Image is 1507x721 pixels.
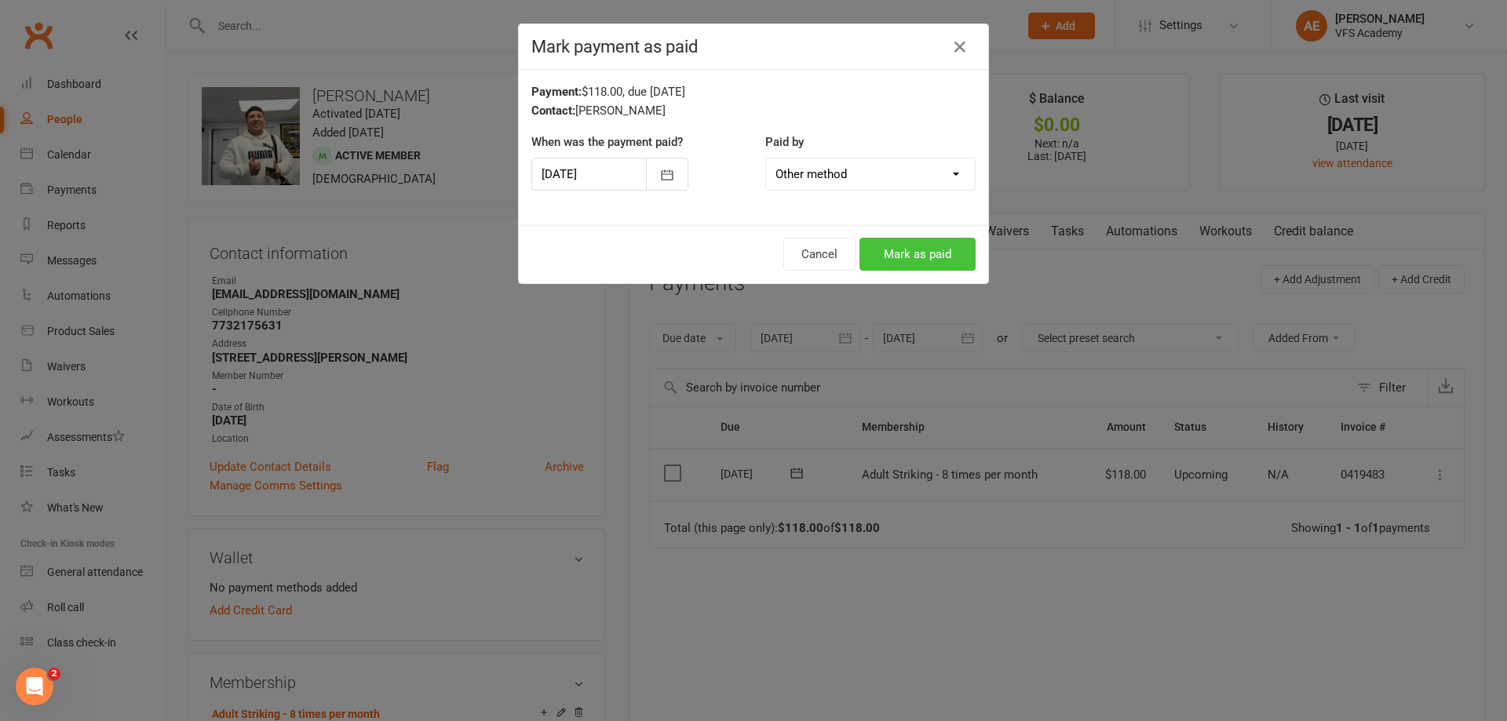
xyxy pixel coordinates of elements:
div: $118.00, due [DATE] [531,82,976,101]
span: 2 [48,668,60,680]
button: Cancel [783,238,856,271]
h4: Mark payment as paid [531,37,976,56]
div: [PERSON_NAME] [531,101,976,120]
iframe: Intercom live chat [16,668,53,705]
label: When was the payment paid? [531,133,683,151]
button: Mark as paid [859,238,976,271]
button: Close [947,35,972,60]
strong: Contact: [531,104,575,118]
label: Paid by [765,133,804,151]
strong: Payment: [531,85,582,99]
